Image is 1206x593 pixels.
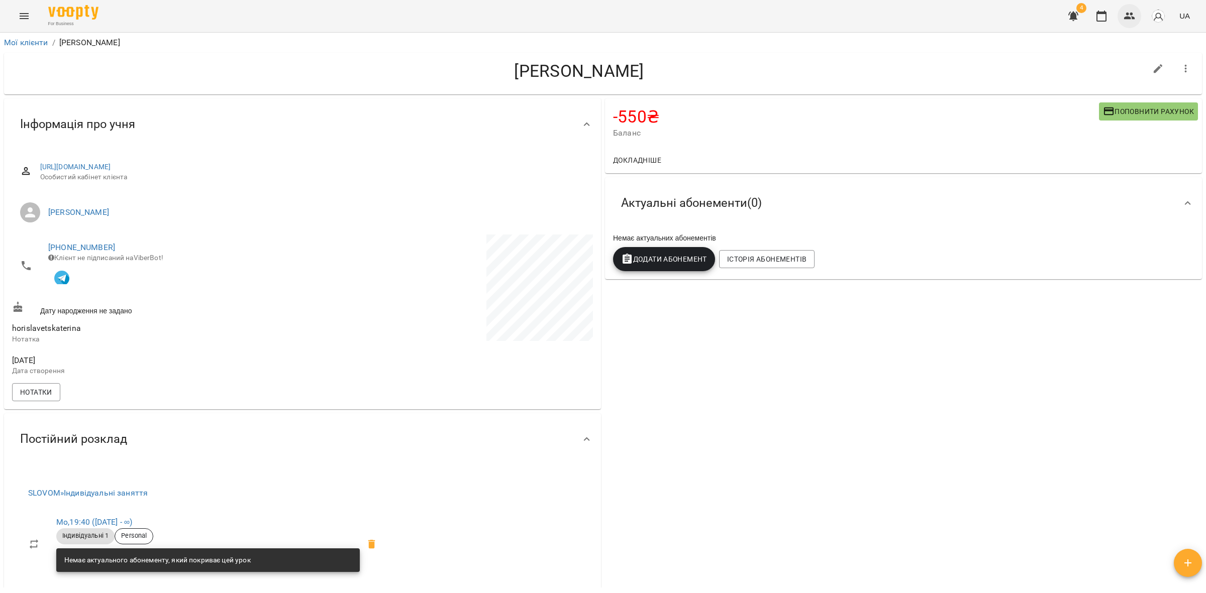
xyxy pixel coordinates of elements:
img: avatar_s.png [1151,9,1165,23]
button: Історія абонементів [719,250,815,268]
span: horislavetskaterina [12,323,81,333]
a: Мої клієнти [4,38,48,47]
p: Дата створення [12,366,300,376]
span: Історія абонементів [727,253,807,265]
span: UA [1179,11,1190,21]
span: Клієнт не підписаний на ViberBot! [48,254,163,262]
a: [URL][DOMAIN_NAME] [40,163,111,171]
button: Menu [12,4,36,28]
span: Докладніше [613,154,661,166]
span: Інформація про учня [20,116,135,132]
span: Нотатки [20,386,52,398]
span: Індивідуальні 1 [56,531,115,540]
span: Актуальні абонементи ( 0 ) [621,195,762,211]
img: Telegram [54,271,69,286]
span: 4 [1076,3,1086,13]
span: Постійний розклад [20,431,127,447]
button: Нотатки [12,383,60,401]
div: Немає актуальних абонементів [611,231,1196,245]
span: Баланс [613,127,1099,139]
a: SLOVOM»Індивідуальні заняття [28,488,148,498]
span: Особистий кабінет клієнта [40,172,585,182]
p: Нотатка [12,334,300,344]
a: Mo,19:40 ([DATE] - ∞) [56,517,132,527]
span: Видалити приватний урок Катерина Горіславець A2 Mo 19:40 клієнта Катерина Горіславець [360,532,384,556]
span: Personal [115,531,153,540]
a: [PHONE_NUMBER] [48,243,115,252]
span: Додати Абонемент [621,253,707,265]
img: Voopty Logo [48,5,98,20]
button: Докладніше [609,151,665,169]
button: Поповнити рахунок [1099,102,1198,121]
div: Дату народження не задано [10,299,303,318]
button: Клієнт підписаний на VooptyBot [48,263,75,290]
div: Немає актуального абонементу, який покриває цей урок [64,551,251,569]
span: Поповнити рахунок [1103,105,1194,117]
h4: [PERSON_NAME] [12,61,1146,81]
h4: -550 ₴ [613,106,1099,127]
div: Інформація про учня [4,98,601,150]
div: Актуальні абонементи(0) [605,177,1202,229]
li: / [52,37,55,49]
button: Додати Абонемент [613,247,715,271]
a: [PERSON_NAME] [48,207,109,217]
p: [PERSON_NAME] [59,37,120,49]
div: Постійний розклад [4,413,601,465]
span: For Business [48,21,98,27]
span: [DATE] [12,354,300,367]
nav: breadcrumb [4,37,1202,49]
button: UA [1175,7,1194,25]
